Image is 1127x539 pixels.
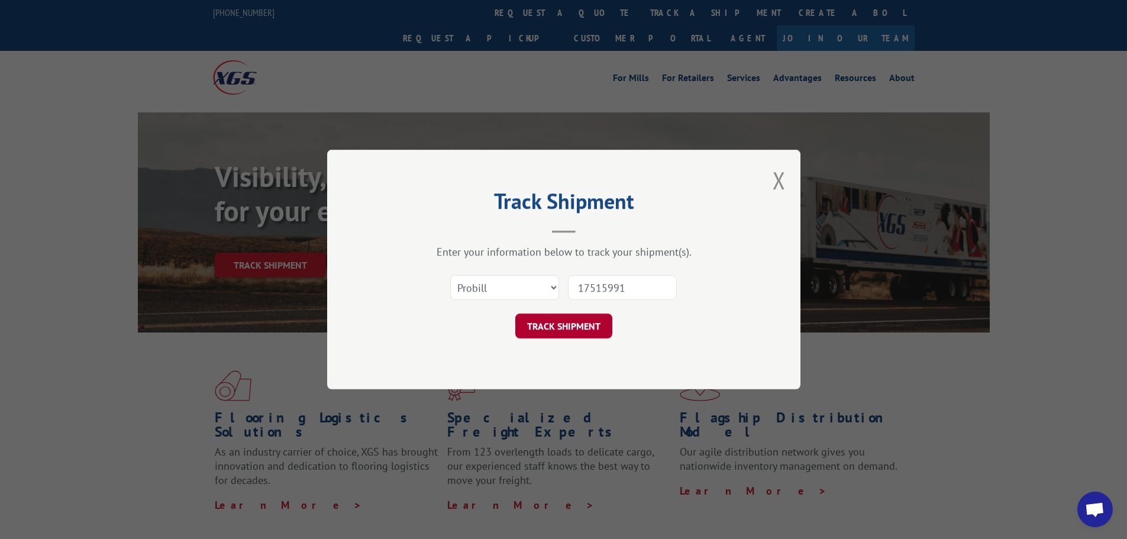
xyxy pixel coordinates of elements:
button: Close modal [773,164,786,196]
input: Number(s) [568,275,677,300]
div: Enter your information below to track your shipment(s). [386,245,741,259]
h2: Track Shipment [386,193,741,215]
a: Open chat [1077,492,1113,527]
button: TRACK SHIPMENT [515,314,612,338]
